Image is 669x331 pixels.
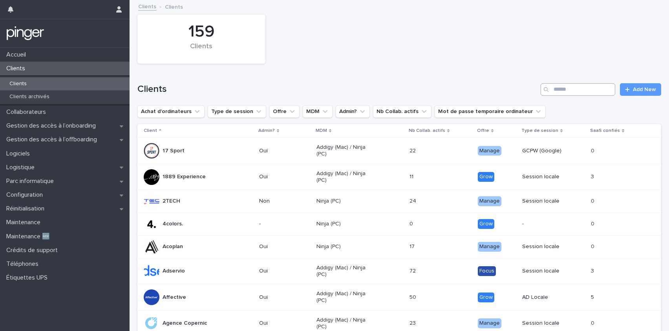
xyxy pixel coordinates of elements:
div: Focus [478,266,496,276]
p: Ninja (PC) [316,198,373,205]
tr: 17 SportOuiAddigy (Mac) / Ninja (PC)2222 ManageGCPW (Google)00 [137,138,661,164]
a: Add New [620,83,661,96]
tr: AcoplanOuiNinja (PC)1717 ManageSession locale00 [137,235,661,258]
p: Ninja (PC) [316,243,373,250]
p: 0 [591,318,596,327]
p: GCPW (Google) [522,148,578,154]
p: 0 [591,219,596,227]
div: Manage [478,196,501,206]
p: Client [144,126,157,135]
p: Gestion des accès à l’onboarding [3,122,102,130]
p: Gestion des accès à l’offboarding [3,136,103,143]
p: Addigy (Mac) / Ninja (PC) [316,317,373,330]
p: Maintenance 🆕 [3,233,56,240]
button: MDM [303,105,333,118]
p: 23 [409,318,417,327]
p: 22 [409,146,417,154]
tr: AffectiveOuiAddigy (Mac) / Ninja (PC)5050 GrowAD Locale55 [137,284,661,311]
p: 4colors. [163,221,183,227]
p: Session locale [522,198,578,205]
p: 50 [409,293,418,301]
p: Agence Copernic [163,320,207,327]
p: Type de session [521,126,558,135]
p: 3 [591,266,596,274]
div: Grow [478,219,494,229]
p: Réinitialisation [3,205,51,212]
p: 0 [591,146,596,154]
p: Étiquettes UPS [3,274,54,282]
p: - [259,221,310,227]
p: Ninja (PC) [316,221,373,227]
tr: 2TECHNonNinja (PC)2424 ManageSession locale00 [137,190,661,213]
p: Parc informatique [3,177,60,185]
p: Maintenance [3,219,47,226]
p: 5 [591,293,596,301]
p: Clients archivés [3,93,56,100]
button: Admin? [336,105,370,118]
input: Search [541,83,615,96]
p: Oui [259,174,310,180]
p: 0 [591,242,596,250]
p: 0 [409,219,415,227]
h1: Clients [137,84,537,95]
p: Clients [3,65,31,72]
p: Session locale [522,174,578,180]
p: 1889 Experience [163,174,206,180]
tr: AdservioOuiAddigy (Mac) / Ninja (PC)7272 FocusSession locale33 [137,258,661,284]
p: AD Locale [522,294,578,301]
p: Collaborateurs [3,108,52,116]
p: - [522,221,578,227]
div: 159 [151,22,252,42]
p: Oui [259,243,310,250]
p: Addigy (Mac) / Ninja (PC) [316,170,373,184]
p: Configuration [3,191,49,199]
p: 17 Sport [163,148,185,154]
div: Manage [478,242,501,252]
button: Achat d'ordinateurs [137,105,205,118]
p: Clients [3,80,33,87]
p: Session locale [522,243,578,250]
p: Clients [165,2,183,11]
p: Oui [259,320,310,327]
div: Grow [478,293,494,302]
p: Accueil [3,51,32,59]
p: 24 [409,196,418,205]
p: Offre [477,126,489,135]
p: Nb Collab. actifs [409,126,445,135]
p: Addigy (Mac) / Ninja (PC) [316,144,373,157]
button: Nb Collab. actifs [373,105,431,118]
p: Session locale [522,320,578,327]
p: SaaS confiés [590,126,620,135]
p: 72 [409,266,417,274]
tr: 1889 ExperienceOuiAddigy (Mac) / Ninja (PC)1111 GrowSession locale33 [137,164,661,190]
p: Acoplan [163,243,183,250]
p: Logiciels [3,150,36,157]
p: Affective [163,294,186,301]
div: Manage [478,146,501,156]
p: Session locale [522,268,578,274]
p: 2TECH [163,198,180,205]
a: Clients [138,2,156,11]
p: Crédits de support [3,247,64,254]
p: Téléphones [3,260,45,268]
span: Add New [633,87,656,92]
p: Non [259,198,310,205]
p: MDM [316,126,327,135]
button: Offre [269,105,300,118]
button: Type de session [208,105,266,118]
div: Manage [478,318,501,328]
button: Mot de passe temporaire ordinateur [435,105,546,118]
img: mTgBEunGTSyRkCgitkcU [6,26,44,41]
tr: 4colors.-Ninja (PC)00 Grow-00 [137,213,661,236]
div: Clients [151,42,252,59]
p: 0 [591,196,596,205]
p: Admin? [258,126,275,135]
p: Oui [259,148,310,154]
p: 17 [409,242,416,250]
p: Adservio [163,268,185,274]
p: Addigy (Mac) / Ninja (PC) [316,291,373,304]
p: Addigy (Mac) / Ninja (PC) [316,265,373,278]
p: Oui [259,294,310,301]
div: Grow [478,172,494,182]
